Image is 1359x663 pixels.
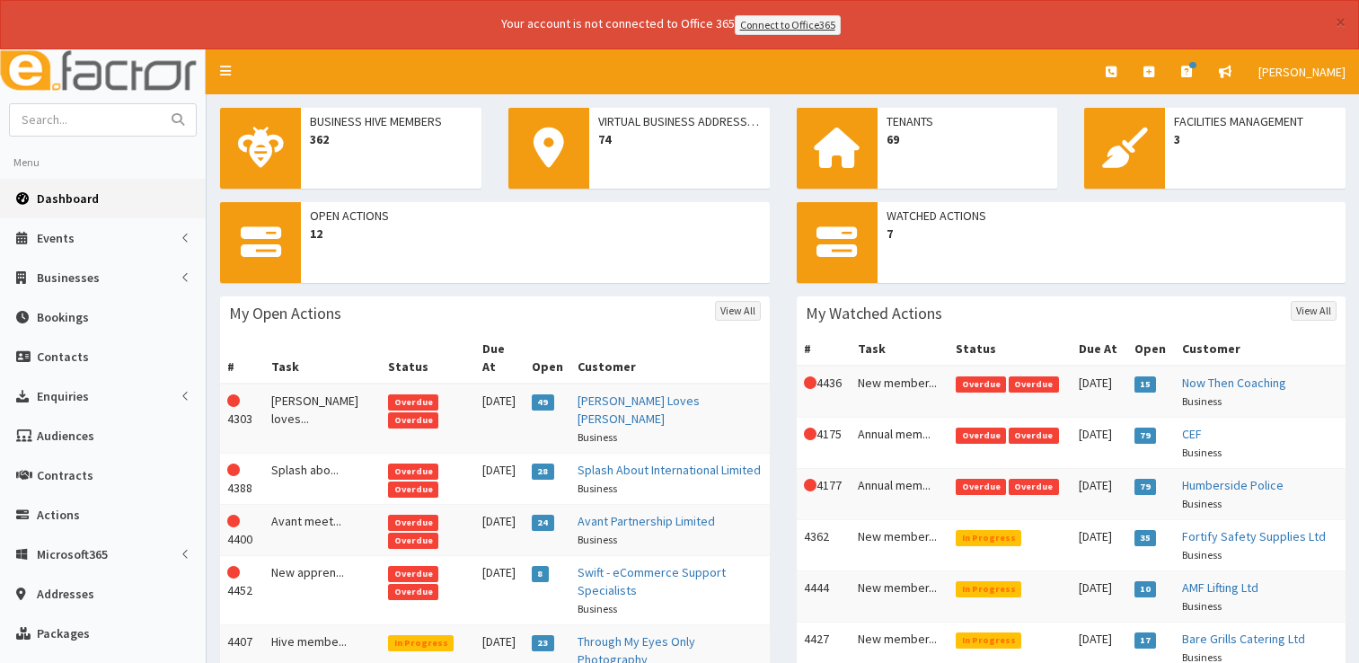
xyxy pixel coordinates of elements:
a: CEF [1182,426,1202,442]
th: Customer [1175,332,1346,366]
td: [DATE] [475,384,525,454]
td: 4175 [797,417,852,468]
i: This Action is overdue! [804,428,816,440]
span: 15 [1134,376,1157,393]
th: # [797,332,852,366]
th: Task [264,332,381,384]
td: 4400 [220,504,264,555]
td: [PERSON_NAME] loves... [264,384,381,454]
span: Overdue [388,482,438,498]
span: Overdue [388,394,438,411]
span: Contacts [37,349,89,365]
th: Open [525,332,570,384]
td: [DATE] [1072,570,1127,622]
td: New member... [851,570,949,622]
small: Business [1182,446,1222,459]
span: 8 [532,566,549,582]
span: 35 [1134,530,1157,546]
h3: My Open Actions [229,305,341,322]
th: # [220,332,264,384]
a: Connect to Office365 [735,15,841,35]
span: Overdue [388,533,438,549]
a: View All [1291,301,1337,321]
i: This Action is overdue! [804,376,816,389]
i: This Action is overdue! [227,515,240,527]
a: View All [715,301,761,321]
td: New member... [851,366,949,418]
span: Virtual Business Addresses [598,112,761,130]
span: Overdue [388,412,438,429]
span: 79 [1134,479,1157,495]
span: 362 [310,130,472,148]
td: 4444 [797,570,852,622]
span: Microsoft365 [37,546,108,562]
td: Avant meet... [264,504,381,555]
small: Business [1182,599,1222,613]
div: Your account is not connected to Office 365 [146,14,1196,35]
small: Business [578,482,617,495]
small: Business [1182,497,1222,510]
span: Facilities Management [1174,112,1337,130]
td: [DATE] [475,555,525,624]
span: Overdue [956,479,1006,495]
span: 49 [532,394,554,411]
span: 10 [1134,581,1157,597]
td: New member... [851,519,949,570]
a: Swift - eCommerce Support Specialists [578,564,726,598]
td: 4436 [797,366,852,418]
td: 4362 [797,519,852,570]
a: Fortify Safety Supplies Ltd [1182,528,1326,544]
th: Status [949,332,1072,366]
span: In Progress [956,581,1021,597]
a: Avant Partnership Limited [578,513,715,529]
td: 4452 [220,555,264,624]
a: Splash About International Limited [578,462,761,478]
td: [DATE] [1072,366,1127,418]
a: Humberside Police [1182,477,1284,493]
small: Business [1182,548,1222,561]
span: Packages [37,625,90,641]
a: [PERSON_NAME] Loves [PERSON_NAME] [578,393,700,427]
th: Task [851,332,949,366]
td: [DATE] [1072,417,1127,468]
button: × [1336,13,1346,31]
h3: My Watched Actions [806,305,942,322]
span: Contracts [37,467,93,483]
span: 23 [532,635,554,651]
span: Overdue [956,376,1006,393]
span: Bookings [37,309,89,325]
small: Business [578,430,617,444]
span: Overdue [388,584,438,600]
a: Now Then Coaching [1182,375,1286,391]
span: 28 [532,464,554,480]
span: Overdue [388,515,438,531]
th: Due At [1072,332,1127,366]
td: Annual mem... [851,468,949,519]
span: Overdue [388,464,438,480]
td: [DATE] [1072,519,1127,570]
span: Enquiries [37,388,89,404]
span: Audiences [37,428,94,444]
a: Bare Grills Catering Ltd [1182,631,1305,647]
small: Business [1182,394,1222,408]
span: Overdue [1009,376,1059,393]
span: [PERSON_NAME] [1258,64,1346,80]
span: Watched Actions [887,207,1337,225]
span: 79 [1134,428,1157,444]
td: [DATE] [1072,468,1127,519]
span: Businesses [37,270,100,286]
td: New appren... [264,555,381,624]
span: Overdue [956,428,1006,444]
span: 74 [598,130,761,148]
span: 7 [887,225,1337,243]
a: [PERSON_NAME] [1245,49,1359,94]
span: 24 [532,515,554,531]
span: In Progress [956,530,1021,546]
th: Open [1127,332,1175,366]
i: This Action is overdue! [227,566,240,579]
td: 4303 [220,384,264,454]
span: Events [37,230,75,246]
td: 4177 [797,468,852,519]
span: In Progress [388,635,454,651]
span: Open Actions [310,207,761,225]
